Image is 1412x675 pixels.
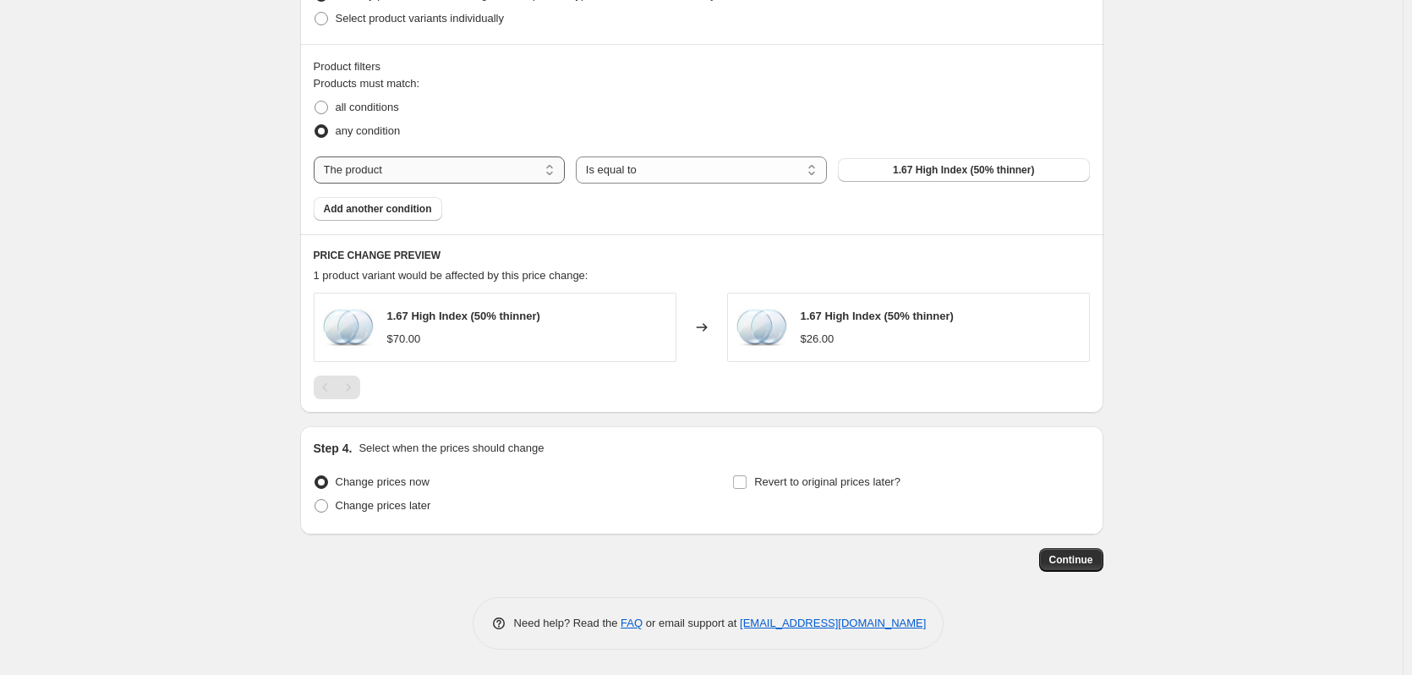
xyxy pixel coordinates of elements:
[387,331,421,348] div: $70.00
[336,12,504,25] span: Select product variants individually
[358,440,544,457] p: Select when the prices should change
[1049,553,1093,567] span: Continue
[314,440,353,457] h2: Step 4.
[754,475,900,488] span: Revert to original prices later?
[314,249,1090,262] h6: PRICE CHANGE PREVIEW
[336,124,401,137] span: any condition
[621,617,643,629] a: FAQ
[838,158,1089,182] button: 1.67 High Index (50% thinner)
[736,302,787,353] img: 18139a08-cf5_80x.jpg
[740,617,926,629] a: [EMAIL_ADDRESS][DOMAIN_NAME]
[314,376,360,399] nav: Pagination
[324,202,432,216] span: Add another condition
[336,499,431,512] span: Change prices later
[336,101,399,113] span: all conditions
[514,617,621,629] span: Need help? Read the
[314,58,1090,75] div: Product filters
[314,77,420,90] span: Products must match:
[314,197,442,221] button: Add another condition
[387,310,540,322] span: 1.67 High Index (50% thinner)
[1039,548,1103,572] button: Continue
[893,163,1034,177] span: 1.67 High Index (50% thinner)
[314,269,588,282] span: 1 product variant would be affected by this price change:
[323,302,374,353] img: 18139a08-cf5_80x.jpg
[643,617,740,629] span: or email support at
[801,331,835,348] div: $26.00
[801,310,954,322] span: 1.67 High Index (50% thinner)
[336,475,430,488] span: Change prices now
